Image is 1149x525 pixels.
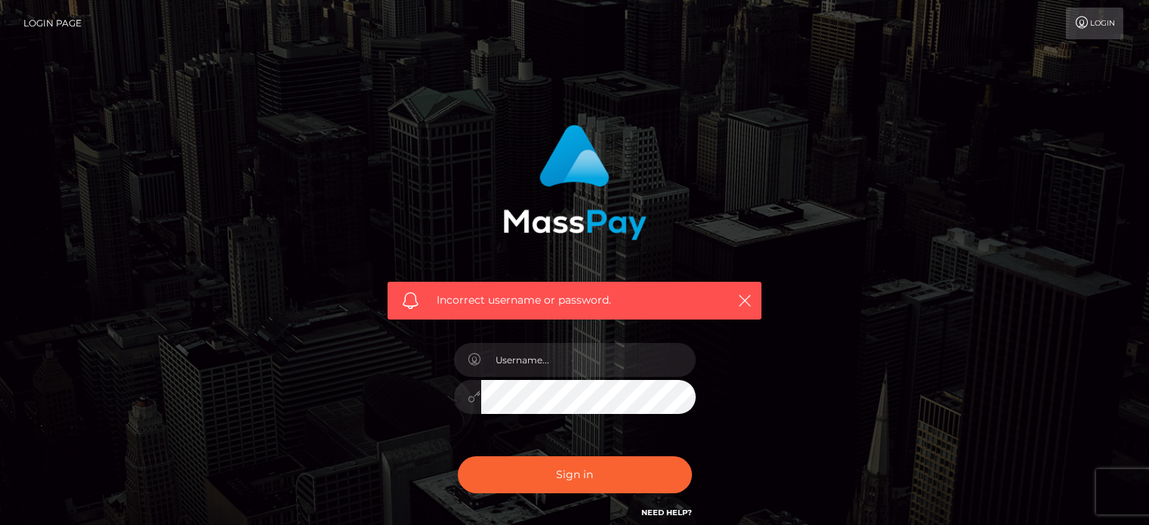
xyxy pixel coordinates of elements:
a: Login [1066,8,1123,39]
img: MassPay Login [503,125,647,240]
span: Incorrect username or password. [437,292,712,308]
input: Username... [481,343,696,377]
a: Login Page [23,8,82,39]
button: Sign in [458,456,692,493]
a: Need Help? [641,508,692,517]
